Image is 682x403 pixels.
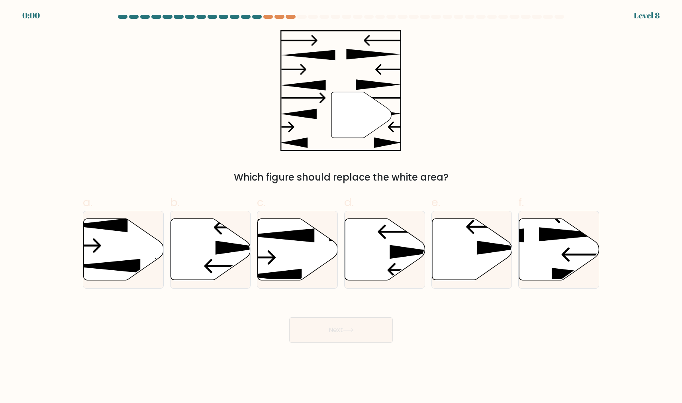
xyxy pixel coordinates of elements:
span: e. [431,195,440,210]
span: c. [257,195,266,210]
button: Next [289,317,393,343]
div: 0:00 [22,10,40,22]
div: Which figure should replace the white area? [88,170,594,185]
span: b. [170,195,180,210]
span: d. [344,195,354,210]
span: a. [83,195,92,210]
span: f. [518,195,524,210]
g: " [331,92,392,138]
div: Level 8 [634,10,660,22]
